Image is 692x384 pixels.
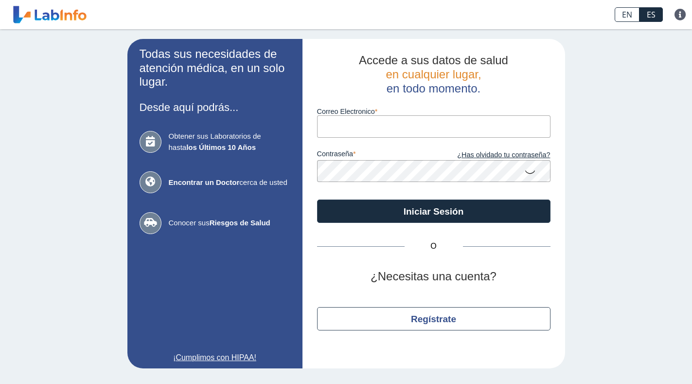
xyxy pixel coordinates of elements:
span: Conocer sus [169,218,290,229]
a: EN [615,7,639,22]
h3: Desde aquí podrás... [140,101,290,113]
a: ¡Cumplimos con HIPAA! [140,352,290,364]
span: Accede a sus datos de salud [359,54,508,67]
span: O [405,240,463,252]
h2: ¿Necesitas una cuenta? [317,270,550,284]
span: Obtener sus Laboratorios de hasta [169,131,290,153]
h2: Todas sus necesidades de atención médica, en un solo lugar. [140,47,290,89]
span: en cualquier lugar, [386,68,481,81]
b: Encontrar un Doctor [169,178,240,186]
a: ES [639,7,663,22]
b: Riesgos de Salud [210,219,270,227]
button: Iniciar Sesión [317,200,550,223]
button: Regístrate [317,307,550,330]
a: ¿Has olvidado tu contraseña? [434,150,550,161]
span: cerca de usted [169,177,290,188]
label: Correo Electronico [317,108,550,115]
span: en todo momento. [387,82,480,95]
label: contraseña [317,150,434,161]
b: los Últimos 10 Años [186,143,256,151]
